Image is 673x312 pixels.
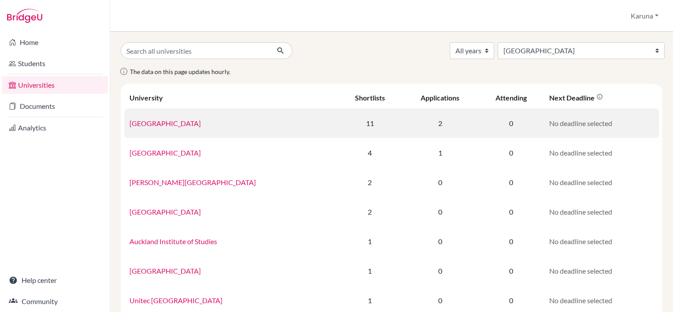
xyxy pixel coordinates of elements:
[338,197,402,227] td: 2
[338,138,402,167] td: 4
[124,87,338,108] th: University
[549,149,612,157] span: No deadline selected
[627,7,662,24] button: Karuna
[338,108,402,138] td: 11
[479,197,544,227] td: 0
[479,256,544,286] td: 0
[496,93,527,102] div: Attending
[129,267,201,275] a: [GEOGRAPHIC_DATA]
[479,227,544,256] td: 0
[549,178,612,186] span: No deadline selected
[479,108,544,138] td: 0
[402,108,479,138] td: 2
[129,119,201,127] a: [GEOGRAPHIC_DATA]
[2,97,108,115] a: Documents
[121,42,270,59] input: Search all universities
[402,138,479,167] td: 1
[549,119,612,127] span: No deadline selected
[549,296,612,305] span: No deadline selected
[2,33,108,51] a: Home
[2,271,108,289] a: Help center
[479,167,544,197] td: 0
[7,9,42,23] img: Bridge-U
[338,256,402,286] td: 1
[130,68,230,75] span: The data on this page updates hourly.
[129,237,217,245] a: Auckland Institute of Studies
[129,296,222,305] a: Unitec [GEOGRAPHIC_DATA]
[338,167,402,197] td: 2
[129,178,256,186] a: [PERSON_NAME][GEOGRAPHIC_DATA]
[549,208,612,216] span: No deadline selected
[2,55,108,72] a: Students
[2,76,108,94] a: Universities
[355,93,385,102] div: Shortlists
[421,93,459,102] div: Applications
[549,93,603,102] div: Next deadline
[2,119,108,137] a: Analytics
[402,256,479,286] td: 0
[402,197,479,227] td: 0
[129,208,201,216] a: [GEOGRAPHIC_DATA]
[338,227,402,256] td: 1
[2,293,108,310] a: Community
[402,167,479,197] td: 0
[549,267,612,275] span: No deadline selected
[549,237,612,245] span: No deadline selected
[479,138,544,167] td: 0
[129,149,201,157] a: [GEOGRAPHIC_DATA]
[402,227,479,256] td: 0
